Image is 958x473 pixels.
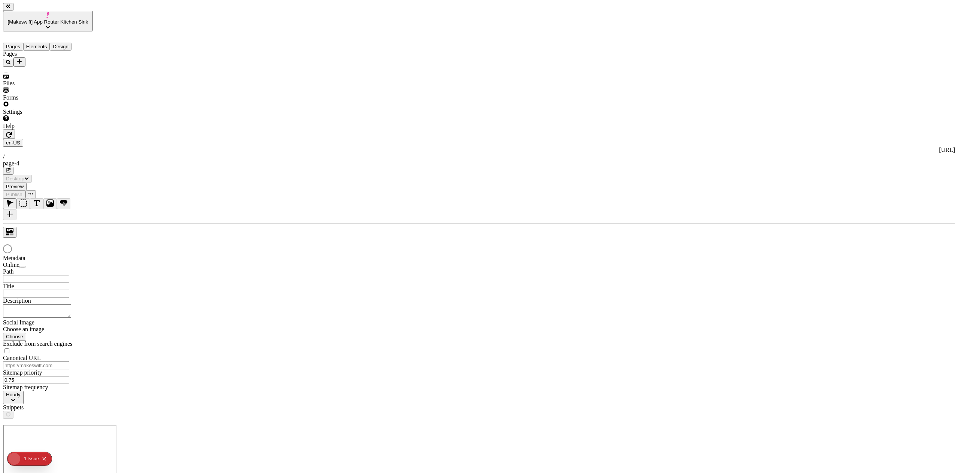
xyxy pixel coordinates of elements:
span: en-US [6,140,20,146]
button: Button [57,198,70,209]
span: Choose [6,334,23,339]
button: Add new [13,57,25,67]
button: Preview [3,183,27,190]
span: Sitemap priority [3,369,42,376]
span: Description [3,297,31,304]
span: Exclude from search engines [3,341,72,347]
button: Hourly [3,391,24,404]
button: Image [43,198,57,209]
div: / [3,153,955,160]
div: Snippets [3,404,93,411]
div: Metadata [3,255,93,262]
button: Box [16,198,30,209]
input: https://makeswift.com [3,361,69,369]
span: Publish [6,192,22,197]
div: page-4 [3,160,955,167]
button: Publish [3,190,25,198]
button: [Makeswift] App Router Kitchen Sink [3,11,93,31]
span: Sitemap frequency [3,384,48,390]
span: Hourly [6,392,21,397]
span: Preview [6,184,24,189]
button: Open locale picker [3,139,23,147]
span: [Makeswift] App Router Kitchen Sink [8,19,88,25]
span: Social Image [3,319,34,326]
div: Forms [3,94,93,101]
span: Canonical URL [3,355,41,361]
div: Choose an image [3,326,93,333]
span: Title [3,283,14,289]
button: Choose [3,333,26,341]
button: Desktop [3,175,32,183]
button: Text [30,198,43,209]
div: Settings [3,109,93,115]
div: Help [3,123,93,129]
span: Path [3,268,13,275]
span: Desktop [6,176,24,181]
button: Pages [3,43,23,51]
div: Pages [3,51,93,57]
button: Design [50,43,71,51]
div: [URL] [3,147,955,153]
div: Files [3,80,93,87]
button: Elements [23,43,50,51]
span: Online [3,262,19,268]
